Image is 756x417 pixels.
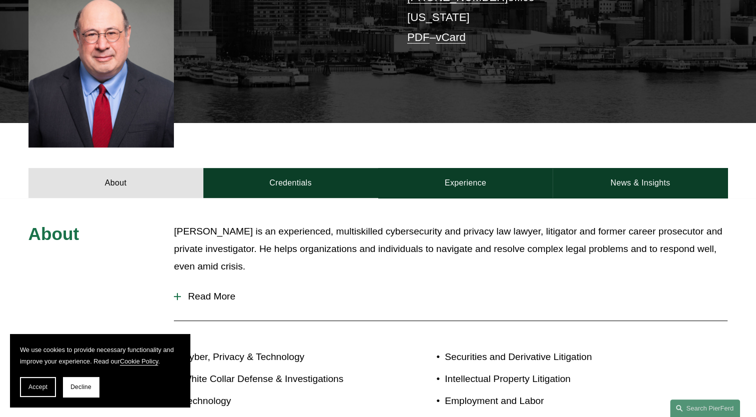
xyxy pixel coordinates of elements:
[174,223,728,275] p: [PERSON_NAME] is an experienced, multiskilled cybersecurity and privacy law lawyer, litigator and...
[174,283,728,309] button: Read More
[445,370,670,388] p: Intellectual Property Litigation
[181,291,728,302] span: Read More
[378,168,553,198] a: Experience
[445,348,670,366] p: Securities and Derivative Litigation
[182,348,378,366] p: Cyber, Privacy & Technology
[20,344,180,367] p: We use cookies to provide necessary functionality and improve your experience. Read our .
[28,224,79,243] span: About
[182,370,378,388] p: White Collar Defense & Investigations
[553,168,728,198] a: News & Insights
[28,168,203,198] a: About
[70,383,91,390] span: Decline
[10,334,190,407] section: Cookie banner
[203,168,378,198] a: Credentials
[63,377,99,397] button: Decline
[670,399,740,417] a: Search this site
[445,392,670,410] p: Employment and Labor
[436,31,466,43] a: vCard
[407,31,430,43] a: PDF
[20,377,56,397] button: Accept
[28,383,47,390] span: Accept
[182,392,378,410] p: Technology
[120,357,158,365] a: Cookie Policy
